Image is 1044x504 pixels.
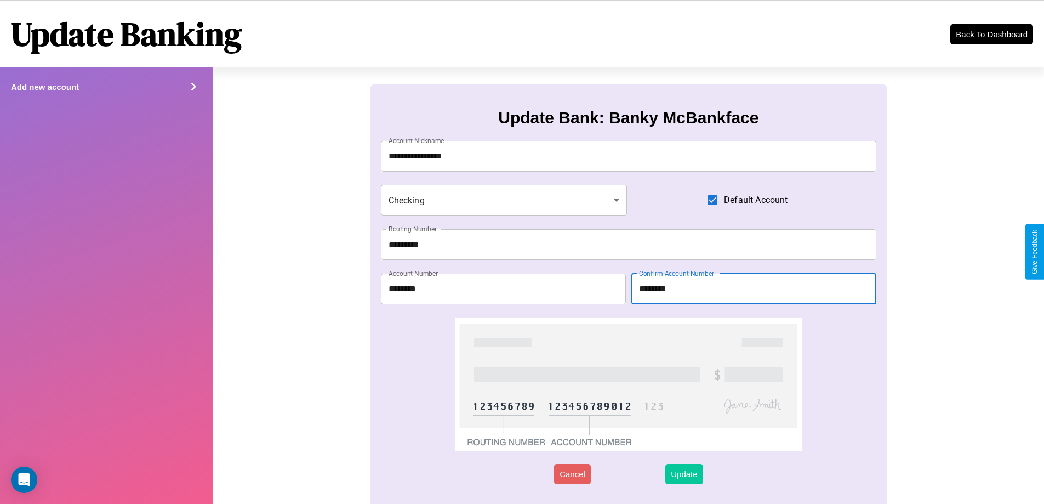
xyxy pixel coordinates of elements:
div: Open Intercom Messenger [11,467,37,493]
img: check [455,318,802,451]
label: Routing Number [389,224,437,234]
h4: Add new account [11,82,79,92]
span: Default Account [724,194,788,207]
label: Account Nickname [389,136,444,145]
h3: Update Bank: Banky McBankface [498,109,758,127]
h1: Update Banking [11,12,242,56]
label: Confirm Account Number [639,269,714,278]
label: Account Number [389,269,438,278]
button: Cancel [554,464,591,484]
div: Give Feedback [1031,230,1039,274]
div: Checking [381,185,627,216]
button: Back To Dashboard [950,24,1033,44]
button: Update [665,464,703,484]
